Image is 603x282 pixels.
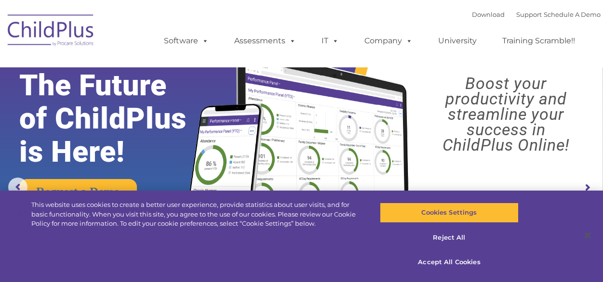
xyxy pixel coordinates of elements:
a: University [429,31,486,51]
button: Reject All [380,228,519,248]
a: Support [516,11,542,18]
a: Software [154,31,218,51]
a: Training Scramble!! [493,31,585,51]
a: Company [355,31,422,51]
rs-layer: Boost your productivity and streamline your success in ChildPlus Online! [416,76,595,153]
div: This website uses cookies to create a better user experience, provide statistics about user visit... [31,200,362,229]
a: Request a Demo [19,179,137,205]
button: Accept All Cookies [380,252,519,272]
font: | [472,11,601,18]
rs-layer: The Future of ChildPlus is Here! [19,69,212,168]
a: IT [312,31,348,51]
button: Cookies Settings [380,203,519,223]
a: Download [472,11,505,18]
a: Schedule A Demo [544,11,601,18]
img: ChildPlus by Procare Solutions [3,8,99,56]
a: Assessments [225,31,306,51]
button: Close [577,225,598,246]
